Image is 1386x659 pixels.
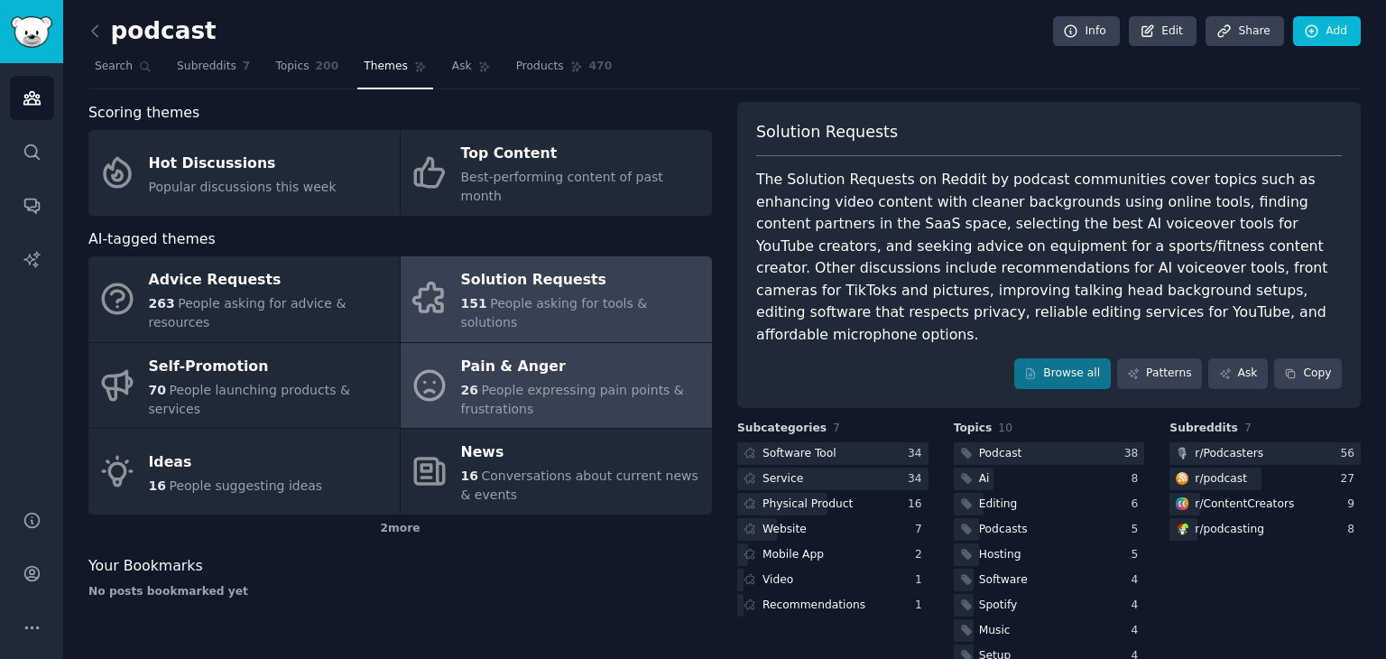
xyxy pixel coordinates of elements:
[954,421,993,437] span: Topics
[1132,623,1145,639] div: 4
[908,497,929,513] div: 16
[979,547,1021,563] div: Hosting
[1129,16,1197,47] a: Edit
[908,446,929,462] div: 34
[88,429,400,515] a: Ideas16People suggesting ideas
[737,518,929,541] a: Website7
[915,572,929,589] div: 1
[1176,472,1188,485] img: podcast
[762,572,793,589] div: Video
[461,439,703,468] div: News
[979,446,1022,462] div: Podcast
[452,59,472,75] span: Ask
[364,59,408,75] span: Themes
[88,343,400,429] a: Self-Promotion70People launching products & services
[461,383,684,416] span: People expressing pain points & frustrations
[88,17,217,46] h2: podcast
[169,478,322,493] span: People suggesting ideas
[762,598,865,614] div: Recommendations
[1274,358,1342,389] button: Copy
[149,149,337,178] div: Hot Discussions
[1117,358,1202,389] a: Patterns
[149,478,166,493] span: 16
[88,102,199,125] span: Scoring themes
[1014,358,1111,389] a: Browse all
[401,429,712,515] a: News16Conversations about current news & events
[88,584,712,600] div: No posts bookmarked yet
[461,170,663,203] span: Best-performing content of past month
[762,522,807,538] div: Website
[737,421,827,437] span: Subcategories
[88,515,712,543] div: 2 more
[979,522,1028,538] div: Podcasts
[1132,598,1145,614] div: 4
[401,130,712,216] a: Top ContentBest-performing content of past month
[954,442,1145,465] a: Podcast38
[762,547,824,563] div: Mobile App
[979,623,1011,639] div: Music
[1195,446,1263,462] div: r/ Podcasters
[243,59,251,75] span: 7
[979,572,1028,589] div: Software
[954,543,1145,566] a: Hosting5
[1195,497,1294,513] div: r/ ContentCreators
[1132,547,1145,563] div: 5
[461,140,703,169] div: Top Content
[149,383,166,397] span: 70
[954,468,1145,490] a: Ai8
[737,543,929,566] a: Mobile App2
[88,228,216,251] span: AI-tagged themes
[954,518,1145,541] a: Podcasts5
[88,555,203,578] span: Your Bookmarks
[88,130,400,216] a: Hot DiscussionsPopular discussions this week
[88,52,158,89] a: Search
[954,619,1145,642] a: Music4
[1244,422,1252,434] span: 7
[1124,446,1145,462] div: 38
[979,471,990,487] div: Ai
[461,352,703,381] div: Pain & Anger
[516,59,564,75] span: Products
[510,52,618,89] a: Products470
[461,266,703,295] div: Solution Requests
[1293,16,1361,47] a: Add
[737,594,929,617] a: Recommendations1
[1195,471,1247,487] div: r/ podcast
[461,469,478,483] span: 16
[1132,572,1145,589] div: 4
[269,52,345,89] a: Topics200
[1206,16,1283,47] a: Share
[1176,523,1188,535] img: podcasting
[915,598,929,614] div: 1
[1340,446,1361,462] div: 56
[908,471,929,487] div: 34
[461,383,478,397] span: 26
[954,493,1145,515] a: Editing6
[1340,471,1361,487] div: 27
[149,180,337,194] span: Popular discussions this week
[833,422,840,434] span: 7
[954,594,1145,617] a: Spotify4
[1169,518,1361,541] a: podcastingr/podcasting8
[446,52,497,89] a: Ask
[1347,522,1361,538] div: 8
[756,169,1342,346] div: The Solution Requests on Reddit by podcast communities cover topics such as enhancing video conte...
[461,469,698,502] span: Conversations about current news & events
[1132,522,1145,538] div: 5
[998,422,1012,434] span: 10
[401,256,712,342] a: Solution Requests151People asking for tools & solutions
[1195,522,1264,538] div: r/ podcasting
[979,598,1018,614] div: Spotify
[1132,497,1145,513] div: 6
[915,547,929,563] div: 2
[1208,358,1268,389] a: Ask
[88,256,400,342] a: Advice Requests263People asking for advice & resources
[737,569,929,591] a: Video1
[316,59,339,75] span: 200
[756,121,898,144] span: Solution Requests
[589,59,613,75] span: 470
[915,522,929,538] div: 7
[401,343,712,429] a: Pain & Anger26People expressing pain points & frustrations
[1347,497,1361,513] div: 9
[979,497,1018,513] div: Editing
